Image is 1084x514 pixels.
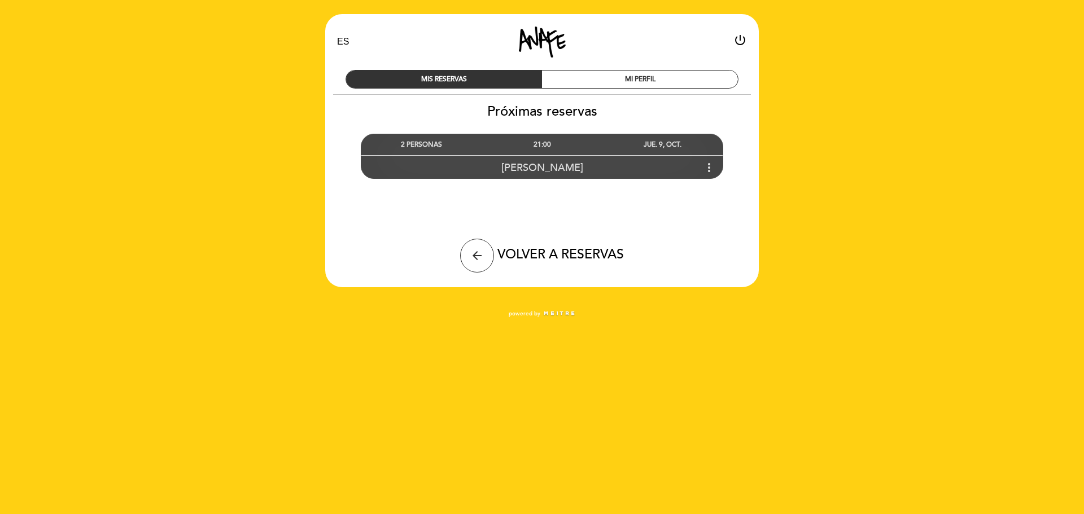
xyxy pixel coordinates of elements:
i: arrow_back [470,249,484,262]
h2: Próximas reservas [325,103,759,120]
span: powered by [509,310,540,318]
button: power_settings_new [733,33,747,51]
div: MIS RESERVAS [346,71,542,88]
i: power_settings_new [733,33,747,47]
i: more_vert [702,161,716,174]
span: VOLVER A RESERVAS [497,247,624,262]
div: JUE. 9, OCT. [602,134,723,155]
div: 21:00 [482,134,602,155]
img: MEITRE [543,311,575,317]
a: powered by [509,310,575,318]
span: [PERSON_NAME] [501,161,583,174]
div: MI PERFIL [542,71,738,88]
button: arrow_back [460,239,494,273]
a: ANAFE [471,27,613,58]
div: 2 PERSONAS [361,134,482,155]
